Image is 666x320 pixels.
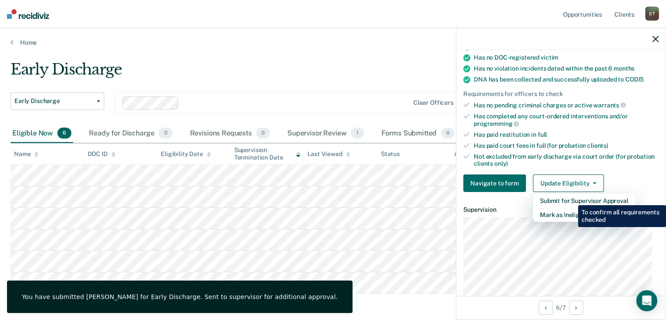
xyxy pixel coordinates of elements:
div: Status [381,150,400,158]
span: 6 [57,128,71,139]
span: 0 [159,128,172,139]
button: Mark as Ineligible [533,208,635,222]
a: Navigate to form link [463,174,529,192]
div: Has completed any court-ordered interventions and/or [474,113,659,128]
div: Not excluded from early discharge via court order (for probation clients [474,153,659,168]
span: 0 [256,128,270,139]
button: Submit for Supervisor Approval [533,194,635,208]
span: clients) [587,142,608,149]
button: Navigate to form [463,174,526,192]
span: full [538,131,547,138]
div: You have submitted [PERSON_NAME] for Early Discharge. Sent to supervisor for additional approval. [22,293,338,301]
span: months [613,65,634,72]
div: Has paid restitution in [474,131,659,139]
div: Has no DOC-registered [474,54,659,61]
div: Assigned to [454,150,495,158]
button: Update Eligibility [533,174,604,192]
div: Has no pending criminal charges or active [474,101,659,109]
span: 1 [351,128,363,139]
button: Next Opportunity [569,301,583,315]
div: Supervision Termination Date [234,146,301,161]
div: Name [14,150,39,158]
div: Supervisor Review [285,124,366,143]
div: Requirements for officers to check [463,90,659,98]
div: DOC ID [88,150,116,158]
a: Home [11,39,655,46]
div: Eligible Now [11,124,73,143]
div: Revisions Requests [188,124,271,143]
div: Has paid court fees in full (for probation [474,142,659,149]
span: warrants [593,102,626,109]
div: Forms Submitted [380,124,457,143]
span: only) [494,160,508,167]
div: DNA has been collected and successfully uploaded to [474,76,659,83]
button: Previous Opportunity [539,301,553,315]
div: Early Discharge [11,60,510,85]
span: Early Discharge [14,97,93,105]
div: Has no violation incidents dated within the past 6 [474,65,659,72]
div: Ready for Discharge [87,124,174,143]
dt: Supervision [463,206,659,213]
div: Eligibility Date [161,150,211,158]
div: Clear officers [413,99,454,107]
img: Recidiviz [7,9,49,19]
div: Open Intercom Messenger [636,290,657,311]
div: 6 / 7 [456,296,666,319]
span: programming [474,120,519,127]
span: victim [541,54,558,61]
span: CODIS [625,76,644,83]
span: 0 [441,128,455,139]
div: Last Viewed [307,150,350,158]
div: S T [645,7,659,21]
